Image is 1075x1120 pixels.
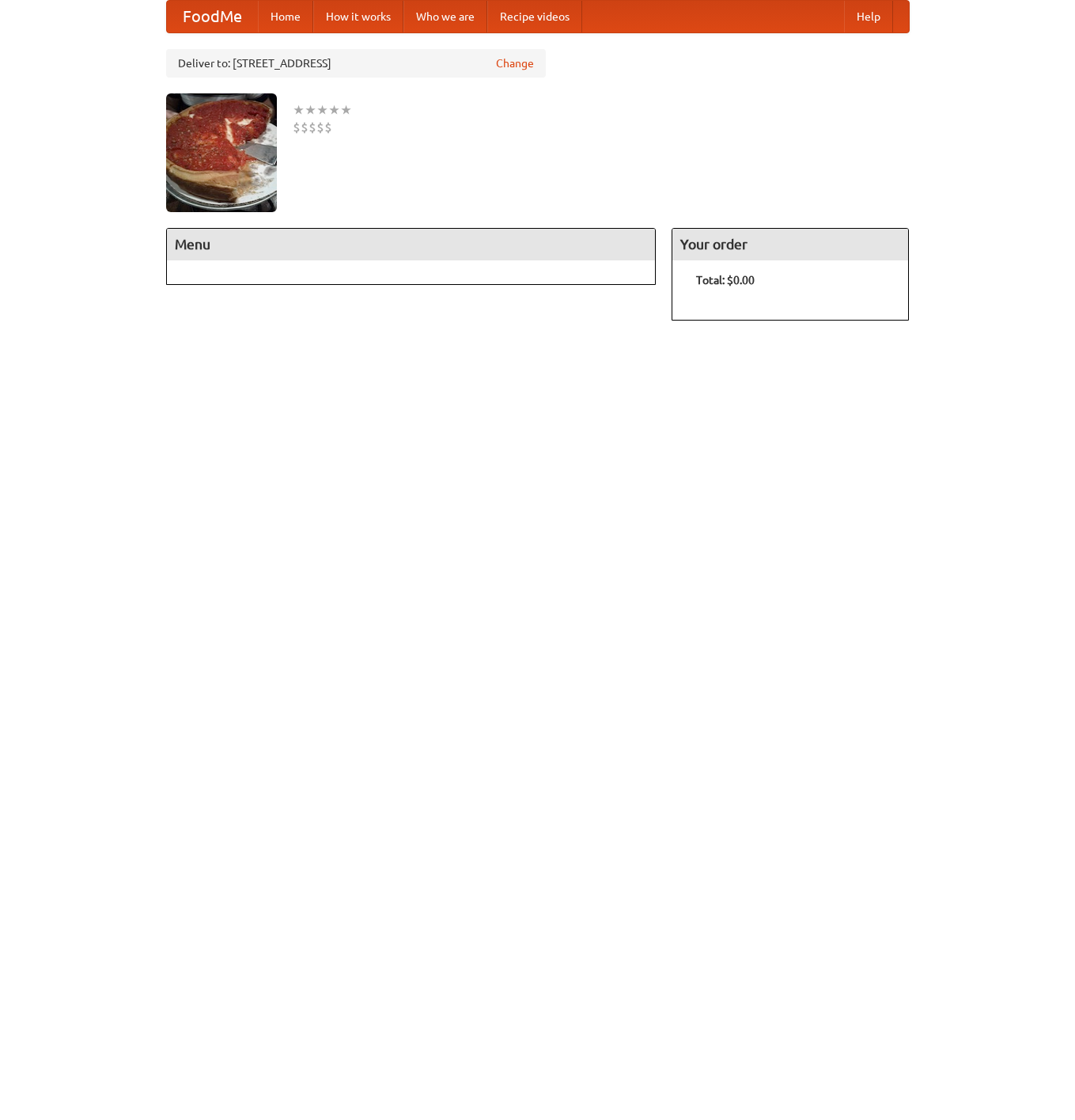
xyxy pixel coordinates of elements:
div: Deliver to: [STREET_ADDRESS] [166,49,546,78]
li: ★ [293,101,305,119]
li: $ [316,119,324,136]
a: Home [258,1,313,32]
a: FoodMe [167,1,258,32]
img: angular.jpg [166,93,277,212]
li: $ [308,119,316,136]
li: $ [301,119,308,136]
li: $ [293,119,301,136]
a: Recipe videos [487,1,582,32]
h4: Menu [167,229,656,260]
li: ★ [305,101,316,119]
h4: Your order [672,229,908,260]
a: Change [496,55,534,71]
li: ★ [328,101,340,119]
li: ★ [316,101,328,119]
li: $ [324,119,332,136]
b: Total: $0.00 [696,274,755,287]
a: Who we are [403,1,487,32]
a: Help [844,1,893,32]
li: ★ [340,101,352,119]
a: How it works [313,1,403,32]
